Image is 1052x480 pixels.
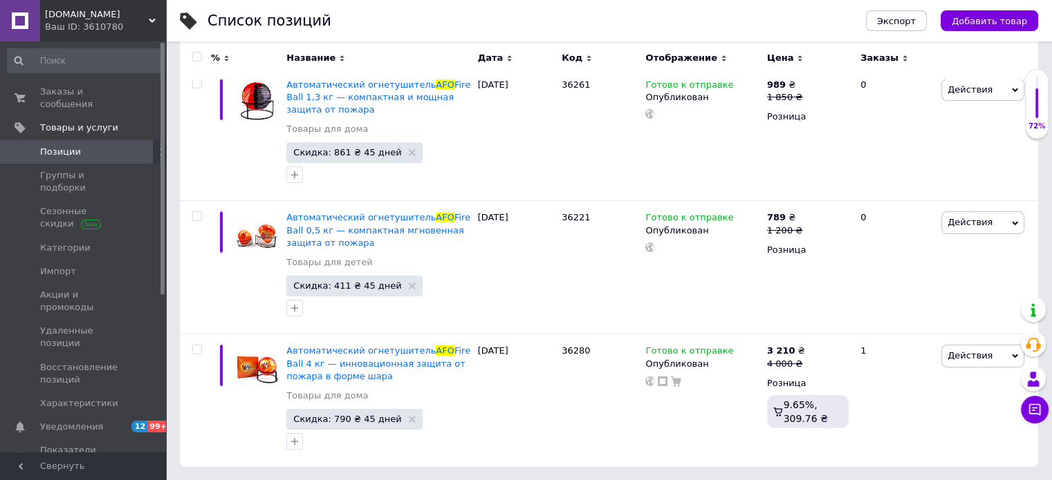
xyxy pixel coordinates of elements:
[866,10,927,31] button: Экспорт
[40,325,128,349] span: Удаленные позиции
[286,345,436,356] span: Автоматический огнетушитель
[645,212,733,227] span: Готово к отправке
[235,211,279,256] img: Автоматический огнетушитель AFO Fire Ball 0,5 кг — компактная мгновенная защита от пожара
[286,345,470,381] span: Fire Ball 4 кг — инновационная защита от пожара в форме шара
[45,21,166,33] div: Ваш ID: 3610780
[952,16,1027,26] span: Добавить товар
[40,421,103,433] span: Уведомления
[877,16,916,26] span: Экспорт
[211,52,220,64] span: %
[45,8,149,21] span: Provoda.in.ua
[286,79,470,115] a: Автоматический огнетушительAFOFire Ball 1,3 кг — компактная и мощная защита от пожара
[645,224,759,237] div: Опубликован
[286,390,368,402] a: Товары для дома
[767,244,849,256] div: Розница
[562,345,590,356] span: 36280
[40,289,128,314] span: Акции и промокоды
[645,358,759,370] div: Опубликован
[645,52,717,64] span: Отображение
[40,122,118,134] span: Товары и услуги
[852,68,938,201] div: 0
[293,281,401,290] span: Скидка: 411 ₴ 45 дней
[948,217,993,227] span: Действия
[645,79,733,94] span: Готово к отправке
[767,91,802,104] div: 1 850 ₴
[286,256,372,269] a: Товары для детей
[436,79,454,90] span: AFO
[767,358,805,370] div: 4 000 ₴
[767,224,802,237] div: 1 200 ₴
[645,345,733,360] span: Готово к отправке
[207,14,331,28] div: Список позиций
[40,205,128,230] span: Сезонные скидки
[767,111,849,123] div: Розница
[767,345,795,356] b: 3 210
[286,212,470,247] span: Fire Ball 0,5 кг — компактная мгновенная защита от пожара
[235,345,279,389] img: Автоматический огнетушитель AFO Fire Ball 4 кг — инновационная защита от пожара в форме шара
[767,211,802,224] div: ₴
[767,52,794,64] span: Цена
[948,84,993,95] span: Действия
[562,79,590,90] span: 36261
[767,345,805,357] div: ₴
[852,201,938,334] div: 0
[1026,122,1048,131] div: 72%
[286,212,470,247] a: Автоматический огнетушительAFOFire Ball 0,5 кг — компактная мгновенная защита от пожара
[784,399,828,424] span: 9.65%, 309.76 ₴
[40,397,118,410] span: Характеристики
[40,265,76,278] span: Импорт
[852,334,938,467] div: 1
[474,68,558,201] div: [DATE]
[941,10,1038,31] button: Добавить товар
[1021,396,1049,423] button: Чат с покупателем
[40,86,128,111] span: Заказы и сообщения
[474,201,558,334] div: [DATE]
[131,421,147,432] span: 12
[478,52,504,64] span: Дата
[767,377,849,390] div: Розница
[235,79,279,123] img: Автоматический огнетушитель AFO Fire Ball 1,3 кг — компактная и мощная защита от пожара
[767,79,786,90] b: 989
[767,79,802,91] div: ₴
[40,169,128,194] span: Группы и подборки
[40,444,128,469] span: Показатели работы компании
[645,91,759,104] div: Опубликован
[436,212,454,222] span: AFO
[293,414,401,423] span: Скидка: 790 ₴ 45 дней
[40,361,128,386] span: Восстановление позиций
[147,421,170,432] span: 99+
[286,212,436,222] span: Автоматический огнетушитель
[562,212,590,222] span: 36221
[286,123,368,135] a: Товары для дома
[767,212,786,222] b: 789
[562,52,582,64] span: Код
[436,345,454,356] span: AFO
[286,79,436,90] span: Автоматический огнетушитель
[860,52,898,64] span: Заказы
[40,242,91,254] span: Категории
[286,52,335,64] span: Название
[40,146,81,158] span: Позиции
[474,334,558,467] div: [DATE]
[293,148,401,157] span: Скидка: 861 ₴ 45 дней
[286,345,470,381] a: Автоматический огнетушительAFOFire Ball 4 кг — инновационная защита от пожара в форме шара
[286,79,470,115] span: Fire Ball 1,3 кг — компактная и мощная защита от пожара
[948,350,993,361] span: Действия
[7,48,163,73] input: Поиск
